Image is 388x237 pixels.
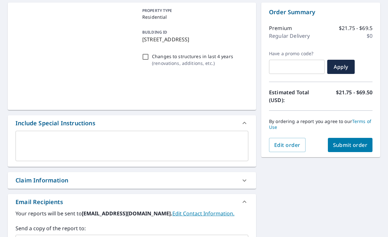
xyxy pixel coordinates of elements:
div: Include Special Instructions [8,115,256,131]
label: Send a copy of the report to: [16,224,248,232]
p: Premium [269,24,292,32]
p: By ordering a report you agree to our [269,118,372,130]
div: Email Recipients [8,194,256,210]
button: Apply [327,60,355,74]
p: Regular Delivery [269,32,310,40]
div: Email Recipients [16,198,63,206]
div: Claim Information [8,172,256,189]
div: Include Special Instructions [16,119,95,128]
p: Estimated Total (USD): [269,88,321,104]
div: Claim Information [16,176,68,185]
p: Changes to structures in last 4 years [152,53,233,60]
p: $0 [367,32,372,40]
p: Residential [142,14,246,20]
button: Edit order [269,138,306,152]
label: Your reports will be sent to [16,210,248,217]
p: $21.75 - $69.50 [336,88,372,104]
span: Submit order [333,141,368,149]
span: Edit order [274,141,300,149]
p: [STREET_ADDRESS] [142,36,246,43]
p: BUILDING ID [142,29,167,35]
p: ( renovations, additions, etc. ) [152,60,233,67]
a: EditContactInfo [172,210,234,217]
label: Have a promo code? [269,51,325,57]
b: [EMAIL_ADDRESS][DOMAIN_NAME]. [82,210,172,217]
a: Terms of Use [269,118,371,130]
p: PROPERTY TYPE [142,8,246,14]
p: $21.75 - $69.5 [339,24,372,32]
button: Submit order [328,138,373,152]
span: Apply [332,63,350,70]
p: Order Summary [269,8,372,16]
